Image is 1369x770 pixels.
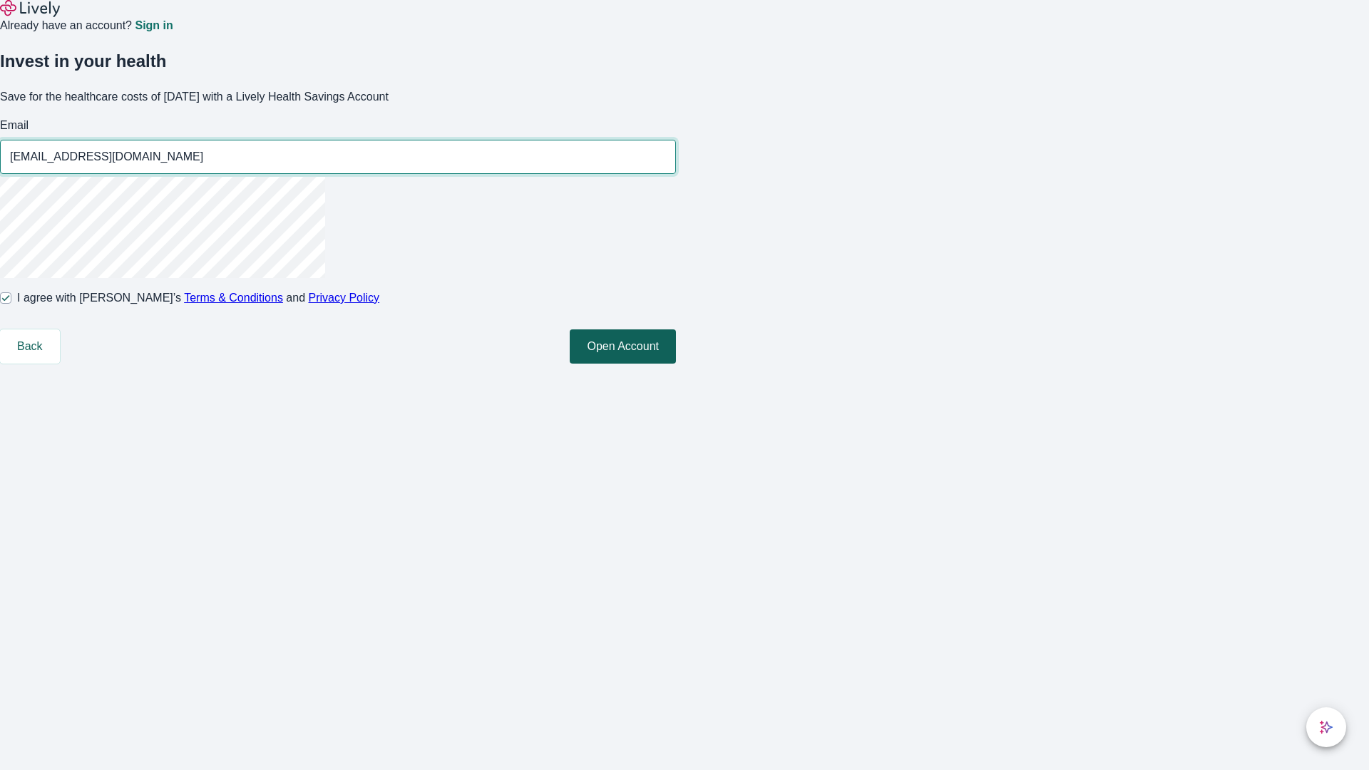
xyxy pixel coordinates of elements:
[135,20,173,31] a: Sign in
[309,292,380,304] a: Privacy Policy
[1306,707,1346,747] button: chat
[184,292,283,304] a: Terms & Conditions
[1319,720,1333,734] svg: Lively AI Assistant
[570,329,676,364] button: Open Account
[17,289,379,307] span: I agree with [PERSON_NAME]’s and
